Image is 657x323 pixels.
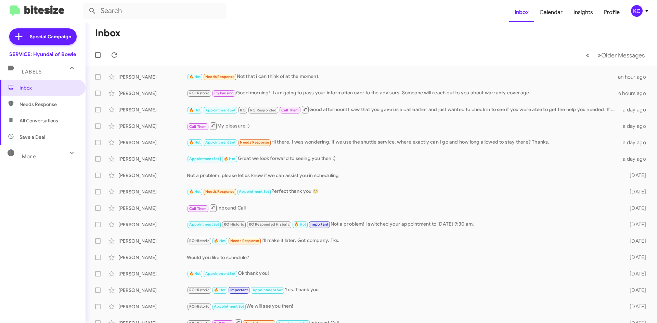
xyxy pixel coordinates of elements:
div: [PERSON_NAME] [118,254,187,261]
span: More [22,153,36,160]
div: [DATE] [619,205,652,212]
span: Needs Response [20,101,78,108]
div: [DATE] [619,172,652,179]
span: Appointment Set [205,271,235,276]
div: [DATE] [619,303,652,310]
span: Save a Deal [20,134,45,140]
div: [DATE] [619,221,652,228]
span: All Conversations [20,117,58,124]
div: [PERSON_NAME] [118,106,187,113]
span: Needs Response [240,140,269,145]
span: Appointment Set [189,222,219,227]
div: Ok thank you! [187,270,619,278]
div: [PERSON_NAME] [118,156,187,162]
span: » [597,51,601,59]
div: a day ago [619,123,652,130]
div: [PERSON_NAME] [118,139,187,146]
div: [PERSON_NAME] [118,238,187,244]
span: 🔥 Hot [214,239,226,243]
div: a day ago [619,106,652,113]
h1: Inbox [95,28,120,39]
span: Appointment Set [253,288,283,292]
span: 🔥 Hot [294,222,306,227]
span: « [586,51,590,59]
div: [PERSON_NAME] [118,90,187,97]
span: RO Historic [189,288,209,292]
button: KC [625,5,649,17]
span: Needs Response [205,189,234,194]
div: [PERSON_NAME] [118,287,187,294]
span: Older Messages [601,52,645,59]
input: Search [83,3,227,19]
span: 🔥 Hot [189,271,201,276]
div: [PERSON_NAME] [118,123,187,130]
a: Profile [598,2,625,22]
nav: Page navigation example [582,48,649,62]
div: Good afternoon! I saw that you gave us a call earlier and just wanted to check in to see if you w... [187,105,619,114]
div: [DATE] [619,287,652,294]
span: 🔥 Hot [189,140,201,145]
div: a day ago [619,156,652,162]
span: Try Pausing [214,91,234,95]
span: RO Responded Historic [249,222,290,227]
span: 🔥 Hot [214,288,226,292]
span: Special Campaign [30,33,71,40]
span: 🔥 Hot [224,157,235,161]
div: KC [631,5,643,17]
div: My pleasure :) [187,122,619,130]
div: Not a problem, please let us know if we can assist you in scheduling [187,172,619,179]
div: [PERSON_NAME] [118,73,187,80]
span: RO [240,108,245,112]
div: Not a problem! I switched your appointment to [DATE] 9:30 am, [187,220,619,228]
span: Inbox [20,84,78,91]
div: [PERSON_NAME] [118,303,187,310]
span: Appointment Set [205,140,235,145]
a: Calendar [534,2,568,22]
a: Insights [568,2,598,22]
div: Would you like to schedule? [187,254,619,261]
a: Special Campaign [9,28,77,45]
div: [PERSON_NAME] [118,270,187,277]
span: Appointment Set [214,304,244,309]
span: Call Them [189,206,207,211]
span: 🔥 Hot [189,189,201,194]
span: Needs Response [205,75,234,79]
span: Important [230,288,248,292]
div: 6 hours ago [618,90,652,97]
span: RO Historic [189,239,209,243]
span: 🔥 Hot [189,108,201,112]
span: RO Historic [189,304,209,309]
span: RO Historic [189,91,209,95]
div: [DATE] [619,238,652,244]
div: a day ago [619,139,652,146]
div: [PERSON_NAME] [118,172,187,179]
div: Not that i can think of at the moment. [187,73,618,81]
div: SERVICE: Hyundai of Bowie [9,51,76,58]
span: Needs Response [230,239,259,243]
span: RO Historic [224,222,244,227]
a: Inbox [509,2,534,22]
span: 🔥 Hot [189,75,201,79]
div: Hi there, I was wondering, if we use the shuttle service, where exactly can I go and how long all... [187,138,619,146]
div: [PERSON_NAME] [118,188,187,195]
div: [PERSON_NAME] [118,221,187,228]
span: Appointment Set [239,189,269,194]
div: [PERSON_NAME] [118,205,187,212]
div: Great we look forward to seeing you then :) [187,155,619,163]
button: Next [593,48,649,62]
div: I'll make it later. Got company. Tks. [187,237,619,245]
span: Important [310,222,328,227]
div: Good morning!! I am going to pass your information over to the advisors. Someone will reach out t... [187,89,618,97]
div: Perfect thank you 😊 [187,188,619,196]
div: Yes. Thank you [187,286,619,294]
span: Labels [22,69,42,75]
span: Appointment Set [189,157,219,161]
span: Call Them [281,108,299,112]
div: [DATE] [619,188,652,195]
button: Previous [582,48,594,62]
div: We will see you then! [187,302,619,310]
div: Inbound Call [187,204,619,212]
